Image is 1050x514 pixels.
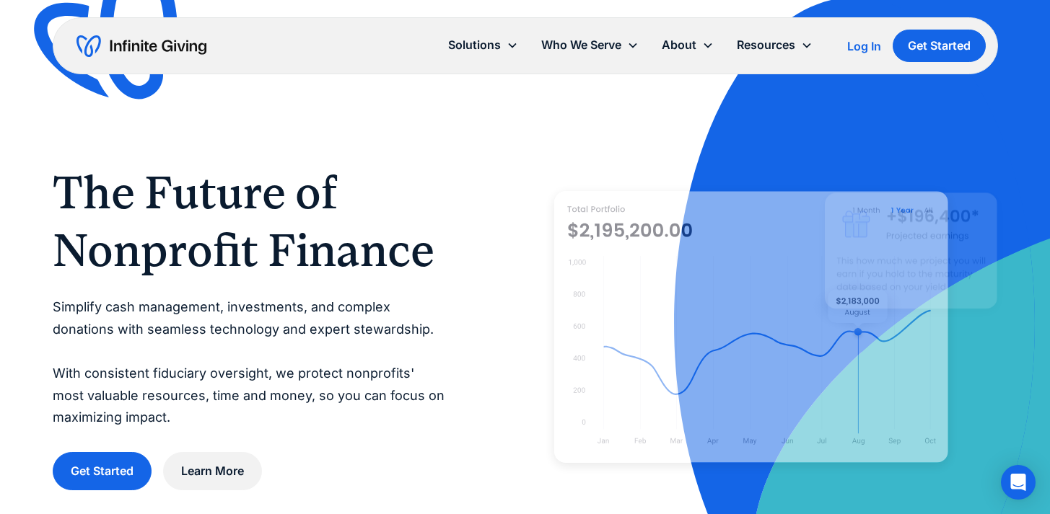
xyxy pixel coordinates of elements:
a: Get Started [53,452,152,490]
div: About [661,35,696,55]
div: Who We Serve [529,30,649,61]
div: Open Intercom Messenger [1001,465,1036,500]
div: About [649,30,725,61]
p: Simplify cash management, investments, and complex donations with seamless technology and expert ... [53,296,447,429]
div: Resources [725,30,823,61]
img: nonprofit donation platform [554,191,948,463]
a: Log In [846,37,880,55]
div: Log In [846,40,880,52]
h1: The Future of Nonprofit Finance [53,164,447,279]
div: Who We Serve [541,35,621,55]
a: home [76,35,206,58]
div: Solutions [436,30,529,61]
a: Get Started [892,30,985,62]
div: Solutions [447,35,500,55]
a: Learn More [163,452,262,490]
div: Resources [736,35,795,55]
